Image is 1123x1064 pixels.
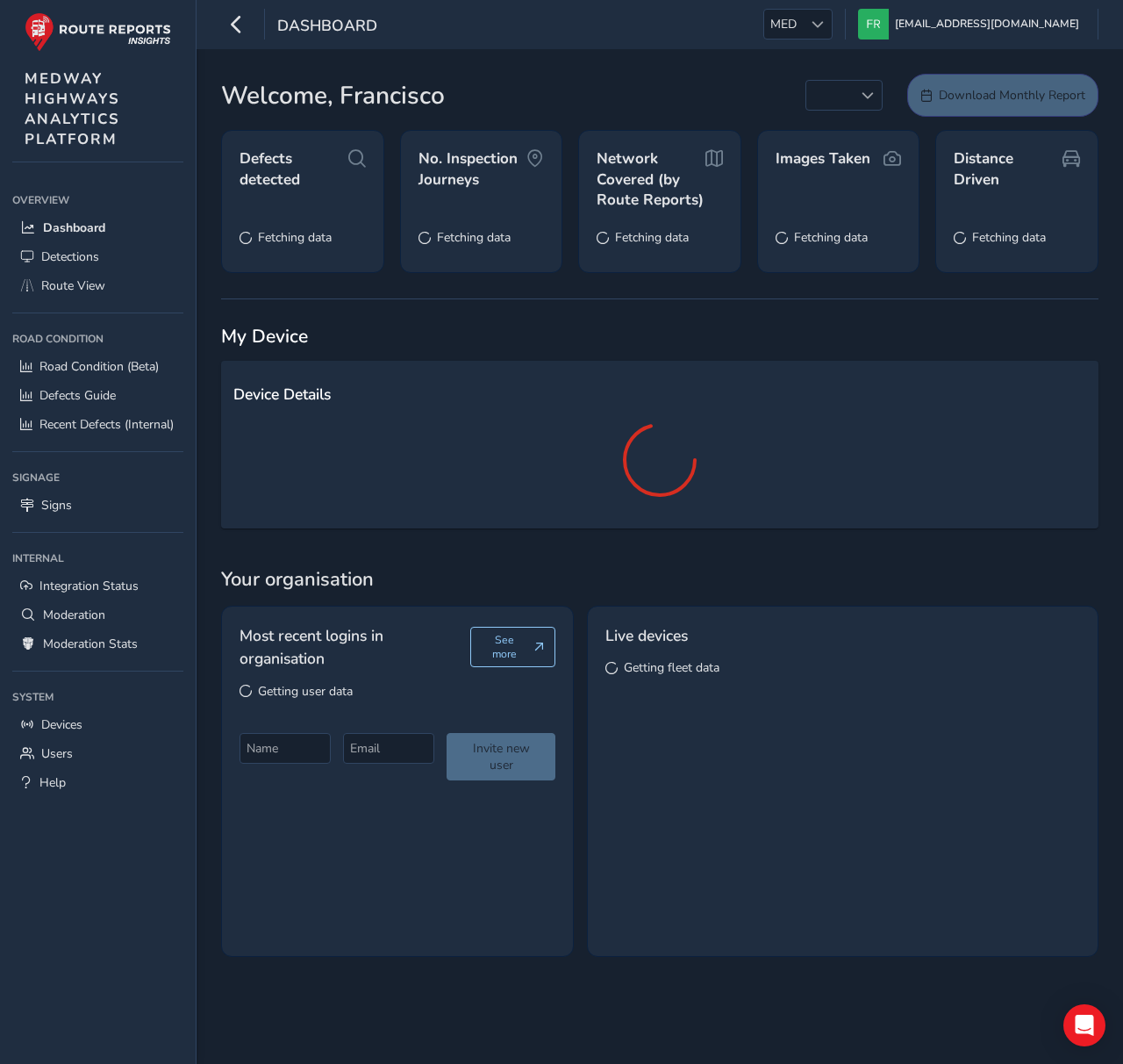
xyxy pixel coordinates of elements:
span: No. Inspection Journeys [418,148,527,190]
span: Help [39,774,66,791]
span: Moderation [43,607,105,623]
div: System [12,684,183,710]
a: Integration Status [12,572,183,600]
img: rr logo [25,12,171,52]
a: Detections [12,242,183,271]
span: MED [764,10,803,39]
span: See more [482,633,527,661]
a: Devices [12,710,183,739]
span: Your organisation [221,566,1098,593]
span: Signs [41,497,72,514]
h2: Device Details [233,385,1086,404]
span: Dashboard [277,15,377,40]
span: Recent Defects (Internal) [39,416,174,433]
a: Moderation [12,600,183,629]
div: Internal [12,545,183,572]
span: MEDWAY HIGHWAYS ANALYTICS PLATFORM [25,68,120,149]
div: Road Condition [12,326,183,352]
span: My Device [221,324,308,349]
span: Devices [41,716,82,733]
span: Dashboard [43,219,105,236]
a: Users [12,739,183,768]
span: Fetching data [794,229,868,246]
div: Open Intercom Messenger [1063,1004,1105,1046]
span: Welcome, Francisco [221,77,445,114]
a: Road Condition (Beta) [12,352,183,381]
span: Distance Driven [954,148,1062,190]
a: Dashboard [12,213,183,242]
img: diamond-layout [858,9,889,40]
a: Moderation Stats [12,629,183,658]
span: Fetching data [972,229,1046,246]
span: Fetching data [258,229,332,246]
span: Detections [41,248,99,265]
span: Defects detected [240,148,348,190]
span: Integration Status [39,578,139,594]
span: Users [41,745,73,762]
span: Images Taken [776,148,870,169]
a: Signs [12,491,183,520]
a: Route View [12,271,183,300]
button: [EMAIL_ADDRESS][DOMAIN_NAME] [858,9,1085,40]
a: Recent Defects (Internal) [12,410,183,439]
a: Defects Guide [12,381,183,410]
span: Route View [41,277,105,294]
span: Moderation Stats [43,636,138,652]
span: Fetching data [437,229,511,246]
button: See more [470,627,555,667]
div: Signage [12,464,183,491]
span: Fetching data [615,229,689,246]
span: [EMAIL_ADDRESS][DOMAIN_NAME] [895,9,1079,40]
span: Defects Guide [39,387,116,404]
a: Help [12,768,183,797]
div: Overview [12,187,183,213]
span: Road Condition (Beta) [39,358,159,375]
span: Network Covered (by Route Reports) [597,148,705,211]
